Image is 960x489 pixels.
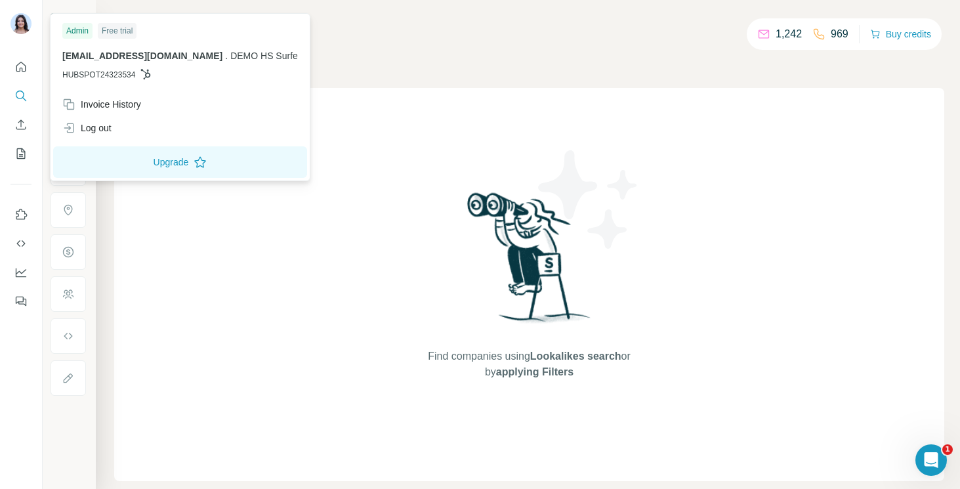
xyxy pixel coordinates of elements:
p: 1,242 [776,26,802,42]
button: My lists [10,142,31,165]
button: Feedback [10,289,31,313]
button: Enrich CSV [10,113,31,137]
button: Buy credits [870,25,931,43]
button: Use Surfe on LinkedIn [10,203,31,226]
button: Use Surfe API [10,232,31,255]
span: applying Filters [496,366,574,377]
button: Upgrade [53,146,307,178]
div: Free trial [98,23,136,39]
button: Show [41,8,94,28]
span: [EMAIL_ADDRESS][DOMAIN_NAME] [62,51,222,61]
div: Invoice History [62,98,141,111]
div: Log out [62,121,112,135]
img: Surfe Illustration - Stars [530,140,648,259]
span: HUBSPOT24323534 [62,69,135,81]
span: 1 [942,444,953,455]
h4: Search [114,16,944,34]
span: Lookalikes search [530,351,621,362]
span: DEMO HS Surfe [230,51,298,61]
span: . [225,51,228,61]
img: Avatar [10,13,31,34]
button: Search [10,84,31,108]
div: Admin [62,23,93,39]
span: Find companies using or by [424,349,634,380]
button: Quick start [10,55,31,79]
img: Surfe Illustration - Woman searching with binoculars [461,189,598,335]
button: Dashboard [10,261,31,284]
iframe: Intercom live chat [915,444,947,476]
p: 969 [831,26,848,42]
